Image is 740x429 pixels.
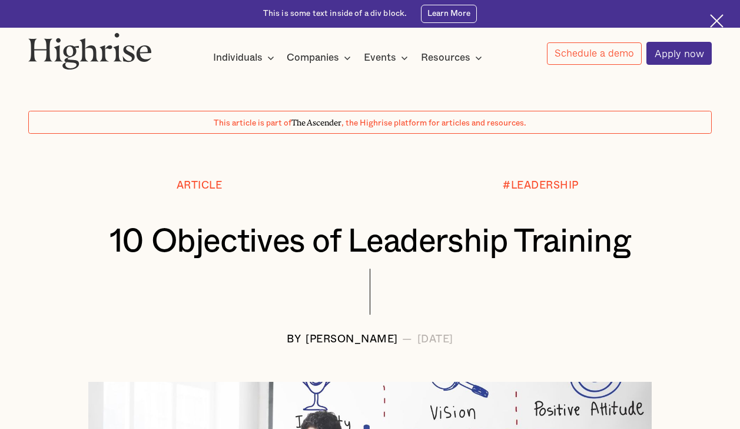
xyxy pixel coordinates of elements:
div: BY [287,334,301,345]
h1: 10 Objectives of Leadership Training [57,224,683,260]
div: This is some text inside of a div block. [263,8,407,19]
img: Cross icon [710,14,724,28]
div: Article [177,180,223,191]
a: Apply now [646,42,712,65]
a: Schedule a demo [547,42,642,65]
div: [DATE] [417,334,453,345]
div: Companies [287,51,339,65]
div: — [402,334,413,345]
div: Resources [421,51,470,65]
span: The Ascender [291,116,341,126]
div: Individuals [213,51,263,65]
span: , the Highrise platform for articles and resources. [341,119,526,127]
div: #LEADERSHIP [503,180,579,191]
a: Learn More [421,5,477,22]
div: Events [364,51,396,65]
div: [PERSON_NAME] [306,334,398,345]
img: Highrise logo [28,32,152,70]
span: This article is part of [214,119,291,127]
